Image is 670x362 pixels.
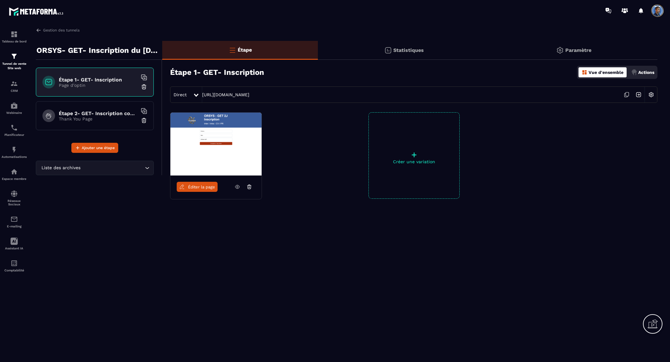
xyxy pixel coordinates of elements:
[2,255,27,277] a: accountantaccountantComptabilité
[2,97,27,119] a: automationsautomationsWebinaire
[238,47,252,53] p: Étape
[9,6,65,17] img: logo
[188,185,215,189] span: Éditer la page
[40,164,82,171] span: Liste des archives
[645,89,657,101] img: setting-w.858f3a88.svg
[202,92,249,97] a: [URL][DOMAIN_NAME]
[2,155,27,159] p: Automatisations
[82,164,143,171] input: Search for option
[59,116,137,121] p: Thank You Page
[59,77,137,83] h6: Étape 1- GET- Inscription
[10,31,18,38] img: formation
[82,145,115,151] span: Ajouter une étape
[10,215,18,223] img: email
[36,27,42,33] img: arrow
[631,70,637,75] img: actions.d6e523a2.png
[565,47,591,53] p: Paramètre
[633,89,645,101] img: arrow-next.bcc2205e.svg
[170,113,262,175] img: image
[10,168,18,175] img: automations
[638,70,654,75] p: Actions
[369,159,459,164] p: Créer une variation
[2,225,27,228] p: E-mailing
[229,46,236,54] img: bars-o.4a397970.svg
[2,233,27,255] a: Assistant IA
[10,80,18,87] img: formation
[59,110,137,116] h6: Étape 2- GET- Inscription confirmé
[10,102,18,109] img: automations
[2,119,27,141] a: schedulerschedulerPlanificateur
[2,177,27,181] p: Espace membre
[10,259,18,267] img: accountant
[2,185,27,211] a: social-networksocial-networkRéseaux Sociaux
[2,111,27,114] p: Webinaire
[2,141,27,163] a: automationsautomationsAutomatisations
[174,92,187,97] span: Direct
[177,182,218,192] a: Éditer la page
[71,143,118,153] button: Ajouter une étape
[2,211,27,233] a: emailemailE-mailing
[2,40,27,43] p: Tableau de bord
[36,27,80,33] a: Gestion des tunnels
[2,247,27,250] p: Assistant IA
[384,47,392,54] img: stats.20deebd0.svg
[369,150,459,159] p: +
[36,161,154,175] div: Search for option
[10,124,18,131] img: scheduler
[393,47,424,53] p: Statistiques
[582,70,587,75] img: dashboard-orange.40269519.svg
[2,133,27,136] p: Planificateur
[2,62,27,70] p: Tunnel de vente Site web
[141,117,147,124] img: trash
[2,163,27,185] a: automationsautomationsEspace membre
[10,190,18,198] img: social-network
[2,89,27,92] p: CRM
[10,146,18,153] img: automations
[170,68,264,77] h3: Étape 1- GET- Inscription
[2,199,27,206] p: Réseaux Sociaux
[589,70,623,75] p: Vue d'ensemble
[2,75,27,97] a: formationformationCRM
[10,53,18,60] img: formation
[2,26,27,48] a: formationformationTableau de bord
[556,47,564,54] img: setting-gr.5f69749f.svg
[59,83,137,88] p: Page d'optin
[2,269,27,272] p: Comptabilité
[2,48,27,75] a: formationformationTunnel de vente Site web
[36,44,158,57] p: ORSYS- GET- Inscription du [DATE]
[141,84,147,90] img: trash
